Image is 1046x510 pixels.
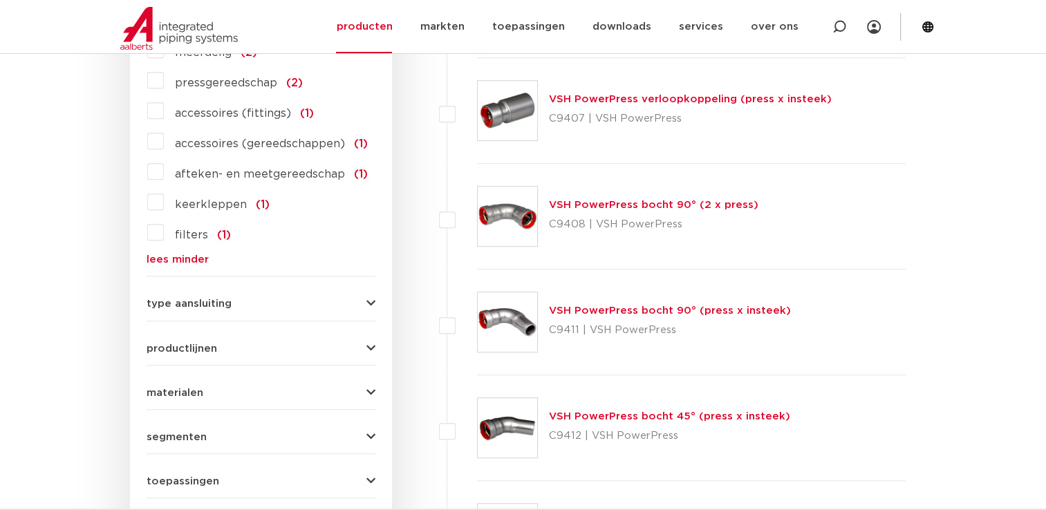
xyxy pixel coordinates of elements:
[147,299,232,309] span: type aansluiting
[175,229,208,240] span: filters
[147,343,375,354] button: productlijnen
[549,94,832,104] a: VSH PowerPress verloopkoppeling (press x insteek)
[147,432,207,442] span: segmenten
[354,169,368,180] span: (1)
[147,476,219,487] span: toepassingen
[147,388,375,398] button: materialen
[478,398,537,457] img: Thumbnail for VSH PowerPress bocht 45° (press x insteek)
[147,388,203,398] span: materialen
[549,319,791,341] p: C9411 | VSH PowerPress
[286,77,303,88] span: (2)
[478,292,537,352] img: Thumbnail for VSH PowerPress bocht 90° (press x insteek)
[549,425,790,447] p: C9412 | VSH PowerPress
[549,411,790,422] a: VSH PowerPress bocht 45° (press x insteek)
[300,108,314,119] span: (1)
[478,81,537,140] img: Thumbnail for VSH PowerPress verloopkoppeling (press x insteek)
[549,108,832,130] p: C9407 | VSH PowerPress
[549,200,758,210] a: VSH PowerPress bocht 90° (2 x press)
[175,169,345,180] span: afteken- en meetgereedschap
[217,229,231,240] span: (1)
[549,214,758,236] p: C9408 | VSH PowerPress
[147,432,375,442] button: segmenten
[175,77,277,88] span: pressgereedschap
[478,187,537,246] img: Thumbnail for VSH PowerPress bocht 90° (2 x press)
[549,305,791,316] a: VSH PowerPress bocht 90° (press x insteek)
[354,138,368,149] span: (1)
[147,254,375,265] a: lees minder
[256,199,270,210] span: (1)
[175,199,247,210] span: keerkleppen
[147,343,217,354] span: productlijnen
[175,108,291,119] span: accessoires (fittings)
[147,476,375,487] button: toepassingen
[147,299,375,309] button: type aansluiting
[175,138,345,149] span: accessoires (gereedschappen)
